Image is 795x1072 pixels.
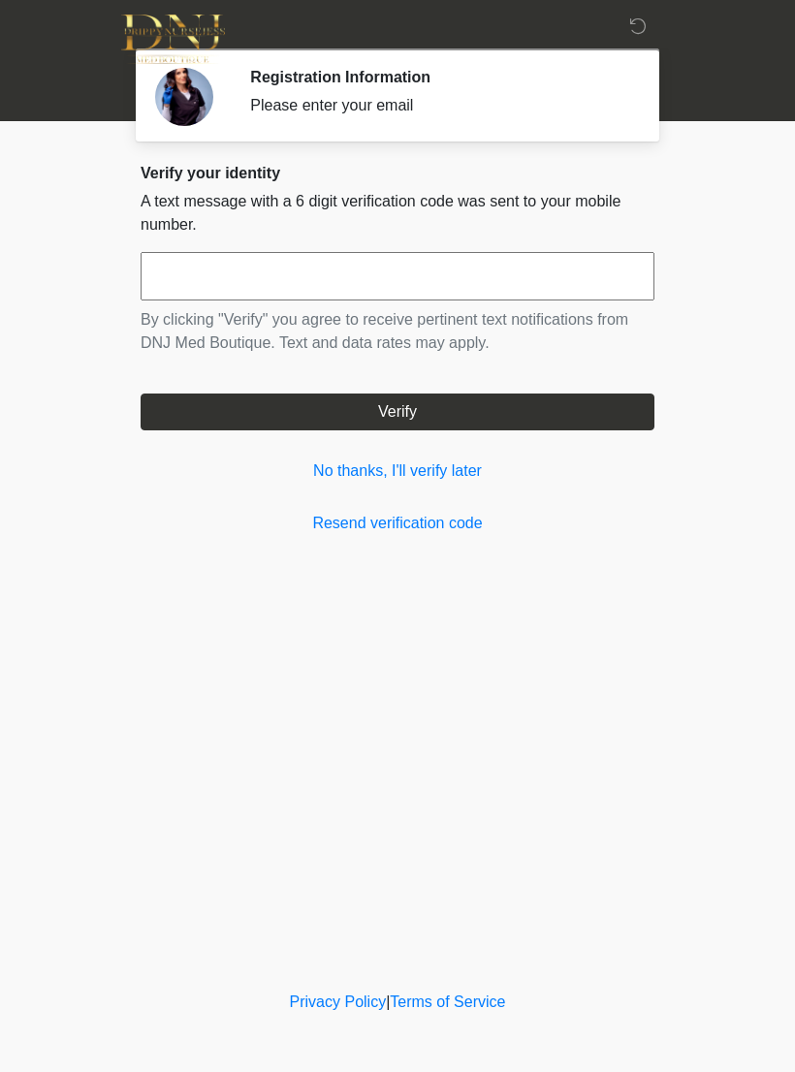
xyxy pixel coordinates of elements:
button: Verify [141,394,654,430]
img: Agent Avatar [155,68,213,126]
a: Terms of Service [390,993,505,1010]
div: Please enter your email [250,94,625,117]
a: | [386,993,390,1010]
h2: Verify your identity [141,164,654,182]
a: No thanks, I'll verify later [141,459,654,483]
a: Privacy Policy [290,993,387,1010]
p: A text message with a 6 digit verification code was sent to your mobile number. [141,190,654,236]
a: Resend verification code [141,512,654,535]
p: By clicking "Verify" you agree to receive pertinent text notifications from DNJ Med Boutique. Tex... [141,308,654,355]
img: DNJ Med Boutique Logo [121,15,225,64]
